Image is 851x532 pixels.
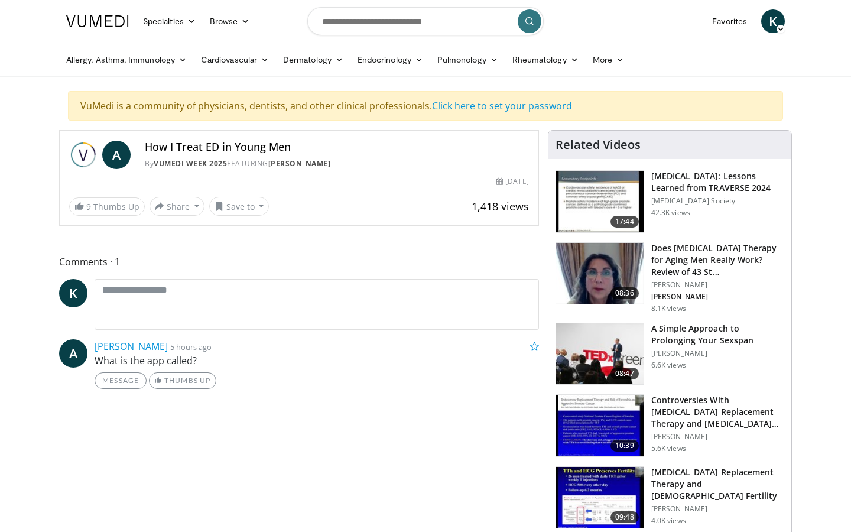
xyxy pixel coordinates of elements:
p: [MEDICAL_DATA] Society [651,196,784,206]
button: Share [150,197,204,216]
h3: A Simple Approach to Prolonging Your Sexspan [651,323,784,346]
small: 5 hours ago [170,342,212,352]
a: 17:44 [MEDICAL_DATA]: Lessons Learned from TRAVERSE 2024 [MEDICAL_DATA] Society 42.3K views [556,170,784,233]
h3: [MEDICAL_DATA] Replacement Therapy and [DEMOGRAPHIC_DATA] Fertility [651,466,784,502]
img: 1317c62a-2f0d-4360-bee0-b1bff80fed3c.150x105_q85_crop-smart_upscale.jpg [556,171,644,232]
a: Allergy, Asthma, Immunology [59,48,194,72]
a: Message [95,372,147,389]
h4: Related Videos [556,138,641,152]
p: 42.3K views [651,208,690,218]
a: Endocrinology [350,48,430,72]
img: 4d4bce34-7cbb-4531-8d0c-5308a71d9d6c.150x105_q85_crop-smart_upscale.jpg [556,243,644,304]
p: [PERSON_NAME] [651,280,784,290]
a: Favorites [705,9,754,33]
a: K [59,279,87,307]
span: 1,418 views [472,199,529,213]
p: What is the app called? [95,353,539,368]
span: 17:44 [610,216,639,228]
img: VuMedi Logo [66,15,129,27]
a: 08:47 A Simple Approach to Prolonging Your Sexspan [PERSON_NAME] 6.6K views [556,323,784,385]
a: Dermatology [276,48,350,72]
h4: How I Treat ED in Young Men [145,141,529,154]
img: Vumedi Week 2025 [69,141,98,169]
span: 08:36 [610,287,639,299]
a: K [761,9,785,33]
p: [PERSON_NAME] [651,432,784,442]
div: [DATE] [496,176,528,187]
a: 10:39 Controversies With [MEDICAL_DATA] Replacement Therapy and [MEDICAL_DATA] Can… [PERSON_NAME]... [556,394,784,457]
a: Browse [203,9,257,33]
span: 09:48 [610,511,639,523]
a: 9 Thumbs Up [69,197,145,216]
a: Pulmonology [430,48,505,72]
a: Specialties [136,9,203,33]
a: Thumbs Up [149,372,216,389]
h3: Does [MEDICAL_DATA] Therapy for Aging Men Really Work? Review of 43 St… [651,242,784,278]
div: VuMedi is a community of physicians, dentists, and other clinical professionals. [68,91,783,121]
img: c4bd4661-e278-4c34-863c-57c104f39734.150x105_q85_crop-smart_upscale.jpg [556,323,644,385]
a: Vumedi Week 2025 [154,158,227,168]
p: 8.1K views [651,304,686,313]
a: 08:36 Does [MEDICAL_DATA] Therapy for Aging Men Really Work? Review of 43 St… [PERSON_NAME] [PERS... [556,242,784,313]
a: A [59,339,87,368]
a: Cardiovascular [194,48,276,72]
p: [PERSON_NAME] [651,349,784,358]
a: Click here to set your password [432,99,572,112]
div: By FEATURING [145,158,529,169]
p: 4.0K views [651,516,686,525]
span: 10:39 [610,440,639,452]
span: Comments 1 [59,254,539,270]
p: 5.6K views [651,444,686,453]
a: Rheumatology [505,48,586,72]
button: Save to [209,197,269,216]
span: 9 [86,201,91,212]
img: 58e29ddd-d015-4cd9-bf96-f28e303b730c.150x105_q85_crop-smart_upscale.jpg [556,467,644,528]
input: Search topics, interventions [307,7,544,35]
h3: Controversies With [MEDICAL_DATA] Replacement Therapy and [MEDICAL_DATA] Can… [651,394,784,430]
a: [PERSON_NAME] [95,340,168,353]
p: 6.6K views [651,361,686,370]
p: [PERSON_NAME] [651,292,784,301]
a: 09:48 [MEDICAL_DATA] Replacement Therapy and [DEMOGRAPHIC_DATA] Fertility [PERSON_NAME] 4.0K views [556,466,784,529]
p: [PERSON_NAME] [651,504,784,514]
a: More [586,48,631,72]
span: 08:47 [610,368,639,379]
img: 418933e4-fe1c-4c2e-be56-3ce3ec8efa3b.150x105_q85_crop-smart_upscale.jpg [556,395,644,456]
a: A [102,141,131,169]
a: [PERSON_NAME] [268,158,331,168]
h3: [MEDICAL_DATA]: Lessons Learned from TRAVERSE 2024 [651,170,784,194]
